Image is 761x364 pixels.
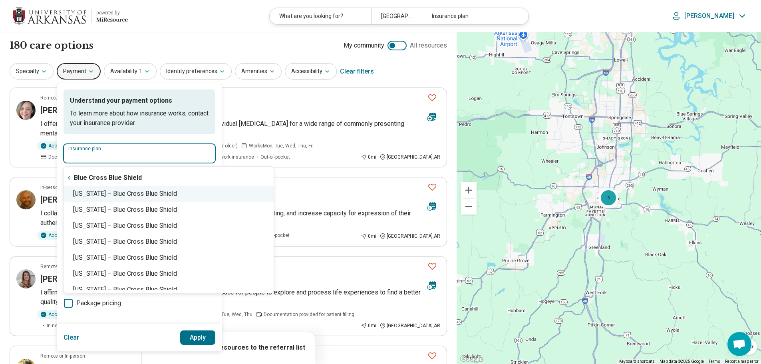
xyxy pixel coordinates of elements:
a: Report a map error [725,359,759,364]
div: Blue Cross Blue Shield [64,170,274,186]
span: Works Tue, Wed, Thu [207,311,252,318]
div: Accepting clients [37,231,92,240]
p: Remote or In-person [40,263,85,270]
div: 3 [599,188,618,207]
p: I affirm all identities and persons and provide a non-judgmental space for people to explore and ... [40,288,440,307]
div: [US_STATE] – Blue Cross Blue Shield [64,266,274,282]
p: [PERSON_NAME] [684,12,734,20]
p: To learn more about how insurance works, contact your insurance provider. [70,109,209,128]
div: [US_STATE] – Blue Cross Blue Shield [64,234,274,250]
div: 0 mi [361,153,376,161]
div: [US_STATE] – Blue Cross Blue Shield [64,186,274,202]
div: Clear filters [340,62,374,81]
div: [US_STATE] – Blue Cross Blue Shield [64,250,274,266]
button: Apply [180,330,216,345]
img: University of Arkansas [13,6,86,26]
h3: [PERSON_NAME] [40,194,103,205]
div: [US_STATE] – Blue Cross Blue Shield [64,218,274,234]
button: Availability [104,63,157,80]
span: Out-of-pocket [260,153,290,161]
button: Favorite [424,90,440,106]
div: Suggestions [64,170,274,290]
button: Zoom in [461,182,477,198]
div: [US_STATE] – Blue Cross Blue Shield [64,202,274,218]
button: Identity preferences [160,63,232,80]
button: Amenities [235,63,282,80]
div: powered by [96,9,128,16]
span: All resources [410,41,447,50]
label: Insurance plan [68,146,211,151]
button: Favorite [424,258,440,274]
div: 6 [598,189,618,208]
div: 0 mi [361,322,376,329]
h3: [PERSON_NAME] [40,105,103,116]
button: Specialty [10,63,54,80]
span: Out-of-network insurance [198,153,254,161]
span: Documentation provided for patient filling [48,153,139,161]
div: [GEOGRAPHIC_DATA] , AR [380,322,440,329]
div: [GEOGRAPHIC_DATA] , AR [380,153,440,161]
div: [GEOGRAPHIC_DATA] , AR [380,233,440,240]
p: Remote or In-person [40,352,85,360]
p: I offer experienced, well-trained, highly skilled, personalized individual [MEDICAL_DATA] for a w... [40,119,440,138]
span: Package pricing [76,298,121,308]
a: Terms (opens in new tab) [709,359,720,364]
button: Zoom out [461,199,477,215]
p: Click icon to add resources to the referral list [151,343,305,353]
div: Accepting clients [37,310,92,319]
div: Insurance plan [422,8,523,24]
button: Payment [57,63,101,80]
span: Map data ©2025 Google [660,359,704,364]
button: Favorite [424,179,440,195]
button: Accessibility [285,63,337,80]
div: Open chat [727,332,751,356]
span: My community [344,41,384,50]
button: Clear [64,330,79,345]
h3: [PERSON_NAME] [40,273,103,284]
button: Favorite [424,348,440,364]
p: Remote or In-person [40,94,85,101]
h1: 180 care options [10,39,93,52]
p: In-person only [40,184,71,191]
span: Out-of-pocket [260,232,290,239]
span: Works Mon, Tue, Wed, Thu, Fri [249,142,314,149]
div: [GEOGRAPHIC_DATA], [GEOGRAPHIC_DATA] [371,8,422,24]
span: In-network insurance [47,322,93,329]
div: 0 mi [361,233,376,240]
div: Accepting clients [37,141,92,150]
div: What are you looking for? [270,8,371,24]
p: Understand your payment options [70,96,209,105]
span: Documentation provided for patient filling [264,311,354,318]
p: I collaborate with clients to increase awareness, gain insight into their styles of relating, and... [40,209,440,228]
div: [US_STATE] – Blue Cross Blue Shield [64,282,274,298]
span: 1 [139,67,142,76]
